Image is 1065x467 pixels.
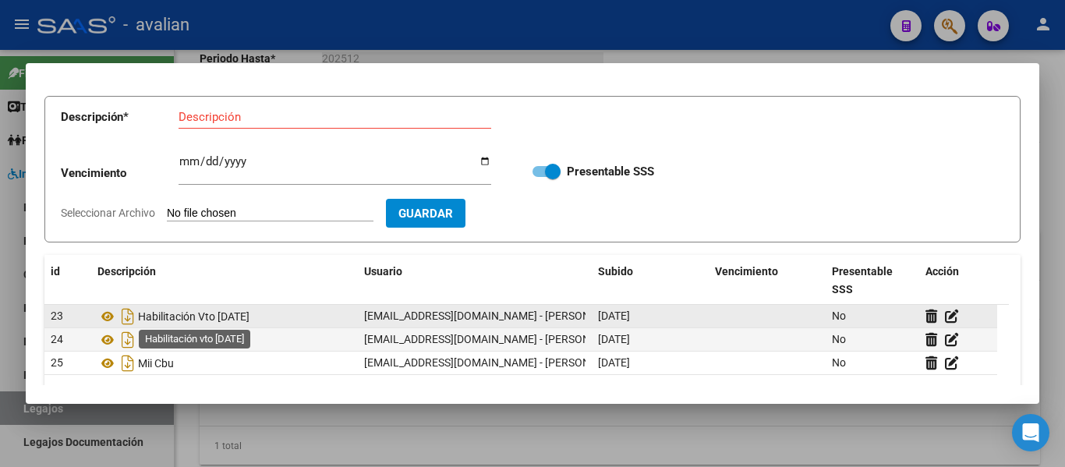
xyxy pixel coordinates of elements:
[118,304,138,329] i: Descargar documento
[364,310,628,322] span: [EMAIL_ADDRESS][DOMAIN_NAME] - [PERSON_NAME]
[919,255,997,306] datatable-header-cell: Acción
[832,265,893,295] span: Presentable SSS
[598,265,633,278] span: Subido
[44,255,91,306] datatable-header-cell: id
[592,255,709,306] datatable-header-cell: Subido
[709,255,826,306] datatable-header-cell: Vencimiento
[598,356,630,369] span: [DATE]
[364,265,402,278] span: Usuario
[398,207,453,221] span: Guardar
[832,333,846,345] span: No
[61,207,155,219] span: Seleccionar Archivo
[715,265,778,278] span: Vencimiento
[1012,414,1049,451] div: Open Intercom Messenger
[598,333,630,345] span: [DATE]
[386,199,465,228] button: Guardar
[826,255,919,306] datatable-header-cell: Presentable SSS
[51,310,63,322] span: 23
[832,356,846,369] span: No
[567,165,654,179] strong: Presentable SSS
[51,356,63,369] span: 25
[61,165,179,182] p: Vencimiento
[138,334,177,346] span: Mii Arca
[118,327,138,352] i: Descargar documento
[832,310,846,322] span: No
[364,356,628,369] span: [EMAIL_ADDRESS][DOMAIN_NAME] - [PERSON_NAME]
[97,265,156,278] span: Descripción
[118,351,138,376] i: Descargar documento
[61,108,179,126] p: Descripción
[51,333,63,345] span: 24
[364,333,628,345] span: [EMAIL_ADDRESS][DOMAIN_NAME] - [PERSON_NAME]
[91,255,358,306] datatable-header-cell: Descripción
[598,310,630,322] span: [DATE]
[51,265,60,278] span: id
[358,255,592,306] datatable-header-cell: Usuario
[138,357,174,370] span: Mii Cbu
[925,265,959,278] span: Acción
[138,310,249,323] span: Habilitación Vto [DATE]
